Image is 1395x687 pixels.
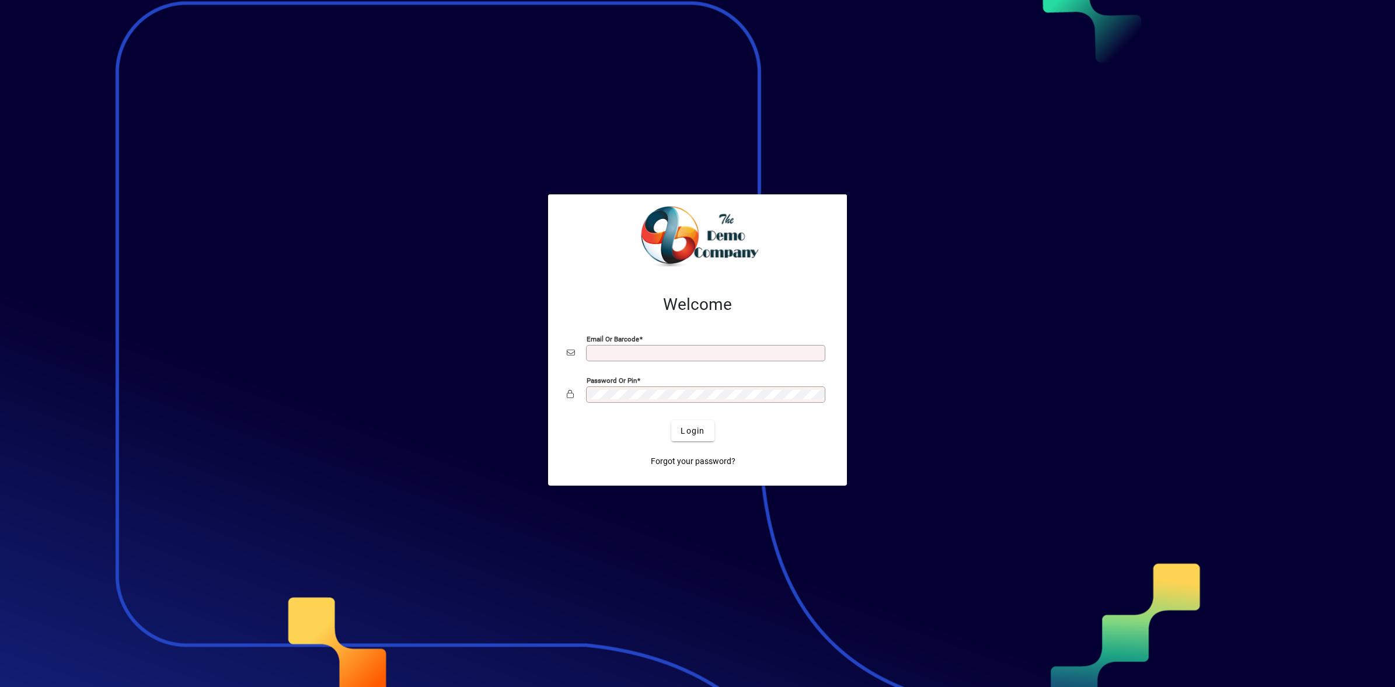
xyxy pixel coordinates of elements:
[587,335,639,343] mat-label: Email or Barcode
[671,420,714,441] button: Login
[567,295,828,315] h2: Welcome
[587,376,637,385] mat-label: Password or Pin
[646,451,740,472] a: Forgot your password?
[681,425,705,437] span: Login
[651,455,735,468] span: Forgot your password?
